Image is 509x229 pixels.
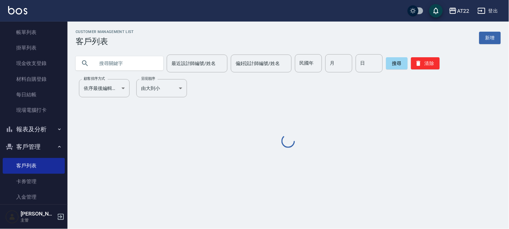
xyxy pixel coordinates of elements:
[3,40,65,56] a: 掛單列表
[76,37,134,46] h3: 客戶列表
[3,25,65,40] a: 帳單列表
[3,102,65,118] a: 現場電腦打卡
[3,138,65,156] button: 客戶管理
[79,79,130,97] div: 依序最後編輯時間
[21,217,55,223] p: 主管
[21,210,55,217] h5: [PERSON_NAME]
[76,30,134,34] h2: Customer Management List
[136,79,187,97] div: 由大到小
[95,54,158,72] input: 搜尋關鍵字
[3,121,65,138] button: 報表及分析
[141,76,155,81] label: 呈現順序
[475,5,501,17] button: 登出
[429,4,443,18] button: save
[3,174,65,189] a: 卡券管理
[457,7,470,15] div: AT22
[84,76,105,81] label: 顧客排序方式
[446,4,472,18] button: AT22
[3,189,65,205] a: 入金管理
[8,6,27,14] img: Logo
[3,56,65,71] a: 現金收支登錄
[5,210,19,224] img: Person
[3,158,65,173] a: 客戶列表
[3,87,65,102] a: 每日結帳
[386,57,408,69] button: 搜尋
[3,71,65,87] a: 材料自購登錄
[411,57,440,69] button: 清除
[479,32,501,44] a: 新增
